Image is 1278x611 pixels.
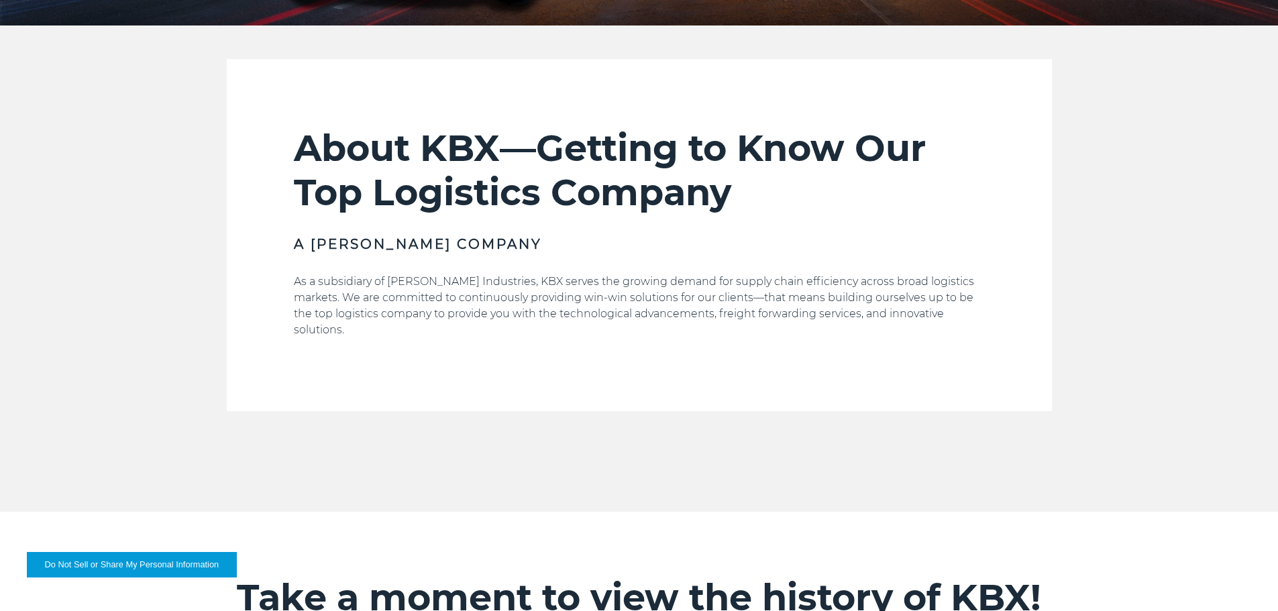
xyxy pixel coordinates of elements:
p: As a subsidiary of [PERSON_NAME] Industries, KBX serves the growing demand for supply chain effic... [294,274,985,338]
iframe: Chat Widget [1211,547,1278,611]
h3: A [PERSON_NAME] Company [294,235,985,254]
button: Do Not Sell or Share My Personal Information [27,552,237,577]
h2: About KBX—Getting to Know Our Top Logistics Company [294,126,985,215]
